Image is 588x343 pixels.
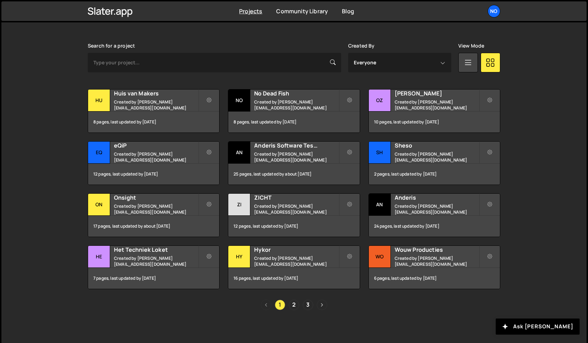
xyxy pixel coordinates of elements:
a: An Anderis Software Testing Created by [PERSON_NAME][EMAIL_ADDRESS][DOMAIN_NAME] 25 pages, last u... [228,141,360,185]
h2: Hykor [254,246,338,253]
div: 25 pages, last updated by about [DATE] [228,164,359,185]
div: ZI [228,194,250,216]
a: Hy Hykor Created by [PERSON_NAME][EMAIL_ADDRESS][DOMAIN_NAME] 16 pages, last updated by [DATE] [228,245,360,289]
small: Created by [PERSON_NAME][EMAIL_ADDRESS][DOMAIN_NAME] [254,99,338,111]
a: On Onsight Created by [PERSON_NAME][EMAIL_ADDRESS][DOMAIN_NAME] 17 pages, last updated by about [... [88,193,220,237]
a: No [488,5,500,17]
label: Search for a project [88,43,135,49]
a: OZ [PERSON_NAME] Created by [PERSON_NAME][EMAIL_ADDRESS][DOMAIN_NAME] 10 pages, last updated by [... [368,89,500,133]
button: Ask [PERSON_NAME] [496,319,580,335]
h2: Wouw Producties [395,246,479,253]
small: Created by [PERSON_NAME][EMAIL_ADDRESS][DOMAIN_NAME] [114,255,198,267]
div: 16 pages, last updated by [DATE] [228,268,359,289]
div: Sh [369,142,391,164]
small: Created by [PERSON_NAME][EMAIL_ADDRESS][DOMAIN_NAME] [114,151,198,163]
label: View Mode [458,43,484,49]
a: An Anderis Created by [PERSON_NAME][EMAIL_ADDRESS][DOMAIN_NAME] 24 pages, last updated by [DATE] [368,193,500,237]
div: 8 pages, last updated by [DATE] [228,112,359,133]
div: An [228,142,250,164]
div: 6 pages, last updated by [DATE] [369,268,500,289]
div: No [228,90,250,112]
div: 10 pages, last updated by [DATE] [369,112,500,133]
h2: Het Techniek Loket [114,246,198,253]
div: 7 pages, last updated by [DATE] [88,268,219,289]
a: Blog [342,7,354,15]
a: Projects [239,7,262,15]
div: 12 pages, last updated by [DATE] [88,164,219,185]
small: Created by [PERSON_NAME][EMAIL_ADDRESS][DOMAIN_NAME] [395,99,479,111]
a: Next page [317,300,327,310]
small: Created by [PERSON_NAME][EMAIL_ADDRESS][DOMAIN_NAME] [114,203,198,215]
h2: No Dead Fish [254,90,338,97]
small: Created by [PERSON_NAME][EMAIL_ADDRESS][DOMAIN_NAME] [395,203,479,215]
input: Type your project... [88,53,341,72]
div: 24 pages, last updated by [DATE] [369,216,500,237]
h2: Huis van Makers [114,90,198,97]
a: Page 3 [303,300,313,310]
label: Created By [348,43,375,49]
div: Hu [88,90,110,112]
h2: Onsight [114,194,198,201]
a: No No Dead Fish Created by [PERSON_NAME][EMAIL_ADDRESS][DOMAIN_NAME] 8 pages, last updated by [DATE] [228,89,360,133]
small: Created by [PERSON_NAME][EMAIL_ADDRESS][DOMAIN_NAME] [114,99,198,111]
small: Created by [PERSON_NAME][EMAIL_ADDRESS][DOMAIN_NAME] [395,255,479,267]
a: Sh Sheso Created by [PERSON_NAME][EMAIL_ADDRESS][DOMAIN_NAME] 2 pages, last updated by [DATE] [368,141,500,185]
div: eQ [88,142,110,164]
div: Wo [369,246,391,268]
div: 8 pages, last updated by [DATE] [88,112,219,133]
div: OZ [369,90,391,112]
div: He [88,246,110,268]
div: Hy [228,246,250,268]
a: Community Library [276,7,328,15]
small: Created by [PERSON_NAME][EMAIL_ADDRESS][DOMAIN_NAME] [254,151,338,163]
small: Created by [PERSON_NAME][EMAIL_ADDRESS][DOMAIN_NAME] [254,203,338,215]
div: Pagination [88,300,500,310]
div: An [369,194,391,216]
h2: eQiP [114,142,198,149]
h2: ZICHT [254,194,338,201]
a: eQ eQiP Created by [PERSON_NAME][EMAIL_ADDRESS][DOMAIN_NAME] 12 pages, last updated by [DATE] [88,141,220,185]
h2: Anderis Software Testing [254,142,338,149]
small: Created by [PERSON_NAME][EMAIL_ADDRESS][DOMAIN_NAME] [395,151,479,163]
div: On [88,194,110,216]
a: Page 2 [289,300,299,310]
div: 12 pages, last updated by [DATE] [228,216,359,237]
a: ZI ZICHT Created by [PERSON_NAME][EMAIL_ADDRESS][DOMAIN_NAME] 12 pages, last updated by [DATE] [228,193,360,237]
a: He Het Techniek Loket Created by [PERSON_NAME][EMAIL_ADDRESS][DOMAIN_NAME] 7 pages, last updated ... [88,245,220,289]
h2: [PERSON_NAME] [395,90,479,97]
div: 2 pages, last updated by [DATE] [369,164,500,185]
a: Hu Huis van Makers Created by [PERSON_NAME][EMAIL_ADDRESS][DOMAIN_NAME] 8 pages, last updated by ... [88,89,220,133]
h2: Anderis [395,194,479,201]
h2: Sheso [395,142,479,149]
a: Wo Wouw Producties Created by [PERSON_NAME][EMAIL_ADDRESS][DOMAIN_NAME] 6 pages, last updated by ... [368,245,500,289]
small: Created by [PERSON_NAME][EMAIL_ADDRESS][DOMAIN_NAME] [254,255,338,267]
div: 17 pages, last updated by about [DATE] [88,216,219,237]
